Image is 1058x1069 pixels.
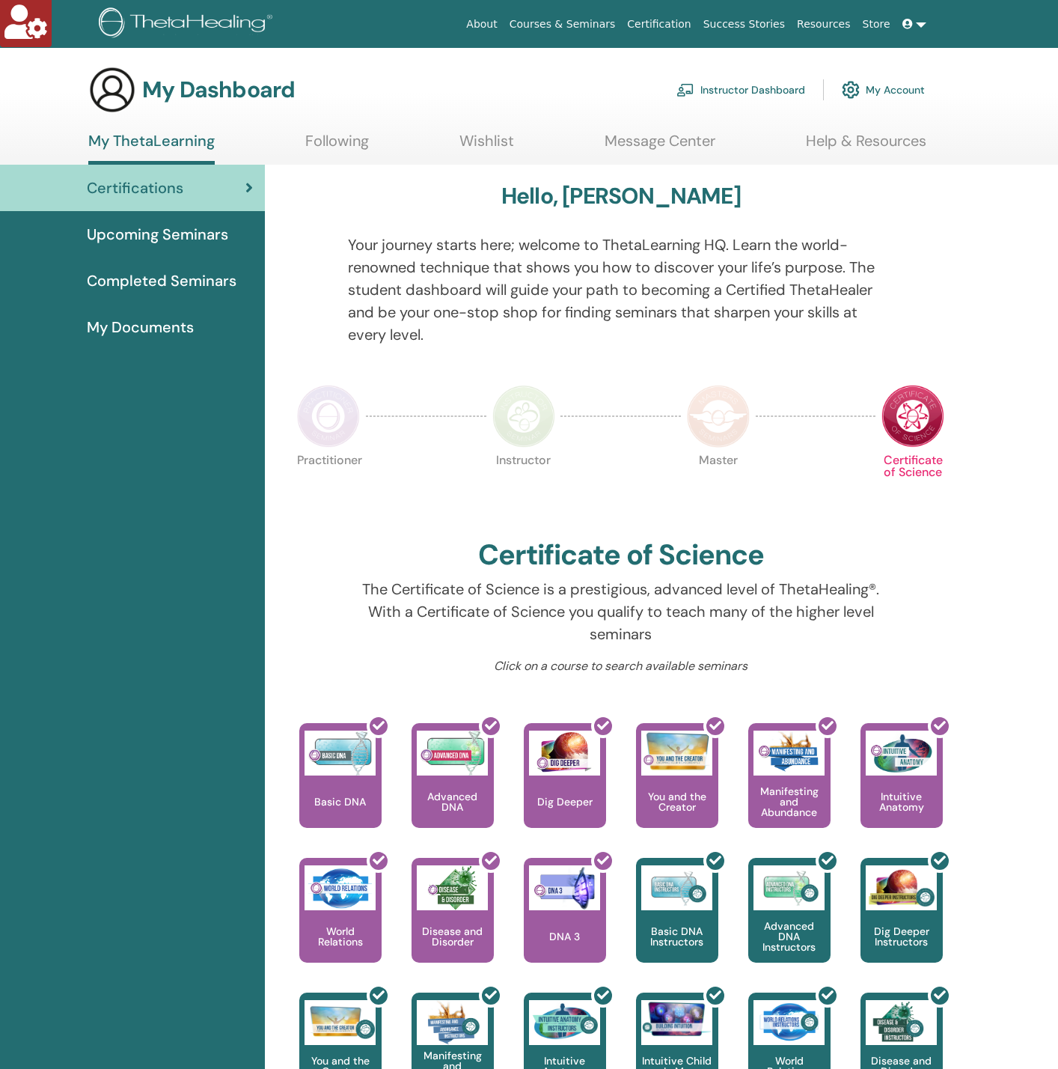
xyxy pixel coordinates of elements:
[621,10,697,38] a: Certification
[676,83,694,97] img: chalkboard-teacher.svg
[492,454,555,517] p: Instructor
[524,858,606,993] a: DNA 3 DNA 3
[459,132,514,161] a: Wishlist
[881,385,944,448] img: Certificate of Science
[501,183,741,210] h3: Hello, [PERSON_NAME]
[806,132,926,161] a: Help & Resources
[299,926,382,947] p: World Relations
[842,73,925,106] a: My Account
[860,858,943,993] a: Dig Deeper Instructors Dig Deeper Instructors
[297,385,360,448] img: Practitioner
[881,454,944,517] p: Certificate of Science
[687,385,750,448] img: Master
[524,723,606,858] a: Dig Deeper Dig Deeper
[860,723,943,858] a: Intuitive Anatomy Intuitive Anatomy
[412,723,494,858] a: Advanced DNA Advanced DNA
[305,1000,376,1045] img: You and the Creator Instructors
[860,926,943,947] p: Dig Deeper Instructors
[529,1000,600,1045] img: Intuitive Anatomy Instructors
[299,723,382,858] a: Basic DNA Basic DNA
[504,10,622,38] a: Courses & Seminars
[142,76,295,103] h3: My Dashboard
[866,865,937,910] img: Dig Deeper Instructors
[99,7,278,41] img: logo.png
[529,731,600,776] img: Dig Deeper
[297,454,360,517] p: Practitioner
[492,385,555,448] img: Instructor
[417,865,488,910] img: Disease and Disorder
[866,731,937,776] img: Intuitive Anatomy
[636,791,718,812] p: You and the Creator
[857,10,896,38] a: Store
[641,731,712,772] img: You and the Creator
[529,865,600,910] img: DNA 3
[753,731,825,776] img: Manifesting and Abundance
[348,234,893,346] p: Your journey starts here; welcome to ThetaLearning HQ. Learn the world-renowned technique that sh...
[88,66,136,114] img: generic-user-icon.jpg
[676,73,805,106] a: Instructor Dashboard
[641,865,712,910] img: Basic DNA Instructors
[412,926,494,947] p: Disease and Disorder
[753,865,825,910] img: Advanced DNA Instructors
[348,578,893,645] p: The Certificate of Science is a prestigious, advanced level of ThetaHealing®. With a Certificate ...
[87,316,194,338] span: My Documents
[697,10,791,38] a: Success Stories
[636,723,718,858] a: You and the Creator You and the Creator
[87,177,183,199] span: Certifications
[412,791,494,812] p: Advanced DNA
[641,1000,712,1037] img: Intuitive Child In Me Instructors
[348,657,893,675] p: Click on a course to search available seminars
[748,858,831,993] a: Advanced DNA Instructors Advanced DNA Instructors
[87,269,236,292] span: Completed Seminars
[88,132,215,165] a: My ThetaLearning
[531,797,599,807] p: Dig Deeper
[860,791,943,812] p: Intuitive Anatomy
[412,858,494,993] a: Disease and Disorder Disease and Disorder
[748,786,831,817] p: Manifesting and Abundance
[417,1000,488,1045] img: Manifesting and Abundance Instructors
[305,731,376,776] img: Basic DNA
[299,858,382,993] a: World Relations World Relations
[748,723,831,858] a: Manifesting and Abundance Manifesting and Abundance
[636,858,718,993] a: Basic DNA Instructors Basic DNA Instructors
[866,1000,937,1045] img: Disease and Disorder Instructors
[605,132,715,161] a: Message Center
[87,223,228,246] span: Upcoming Seminars
[305,865,376,910] img: World Relations
[687,454,750,517] p: Master
[460,10,503,38] a: About
[842,77,860,103] img: cog.svg
[478,538,764,573] h2: Certificate of Science
[417,731,488,776] img: Advanced DNA
[748,921,831,952] p: Advanced DNA Instructors
[305,132,369,161] a: Following
[753,1000,825,1045] img: World Relations Instructors
[791,10,857,38] a: Resources
[636,926,718,947] p: Basic DNA Instructors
